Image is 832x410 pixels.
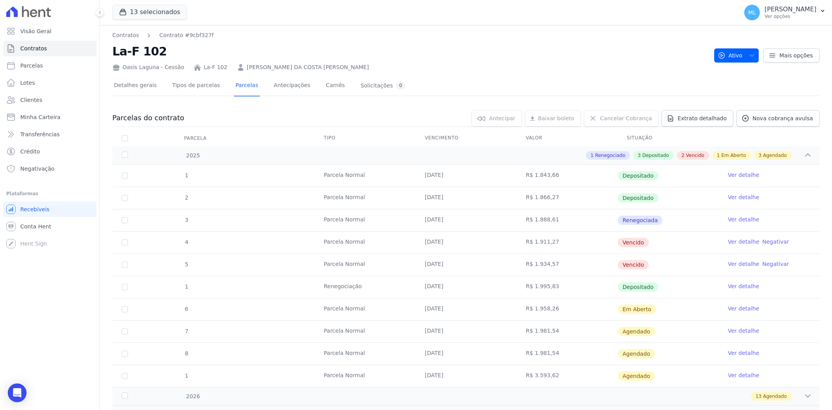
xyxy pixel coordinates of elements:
[234,76,260,96] a: Parcelas
[728,305,759,312] a: Ver detalhe
[763,152,787,159] span: Agendado
[618,327,655,336] span: Agendado
[516,365,617,387] td: R$ 3.593,62
[415,365,516,387] td: [DATE]
[20,27,51,35] span: Visão Geral
[112,63,184,71] div: Oasis Laguna - Cessão
[3,161,96,176] a: Negativação
[122,217,128,223] input: Só é possível selecionar pagamentos em aberto
[175,130,216,146] div: Parcela
[721,152,746,159] span: Em Aberto
[122,239,128,246] input: default
[184,328,188,334] span: 7
[779,52,813,59] span: Mais opções
[184,373,188,379] span: 1
[618,238,649,247] span: Vencido
[415,232,516,253] td: [DATE]
[617,130,718,146] th: Situação
[314,343,415,365] td: Parcela Normal
[3,201,96,217] a: Recebíveis
[314,321,415,342] td: Parcela Normal
[122,328,128,335] input: default
[314,209,415,231] td: Parcela Normal
[122,262,128,268] input: default
[314,254,415,276] td: Parcela Normal
[762,239,789,245] a: Negativar
[516,187,617,209] td: R$ 1.866,27
[3,127,96,142] a: Transferências
[314,276,415,298] td: Renegociação
[662,110,733,127] a: Extrato detalhado
[20,148,40,155] span: Crédito
[3,219,96,234] a: Conta Hent
[20,130,60,138] span: Transferências
[618,371,655,381] span: Agendado
[112,31,708,39] nav: Breadcrumb
[396,82,405,89] div: 0
[516,165,617,187] td: R$ 1.843,66
[3,58,96,73] a: Parcelas
[112,31,139,39] a: Contratos
[20,96,42,104] span: Clientes
[759,152,762,159] span: 3
[122,284,128,290] input: Só é possível selecionar pagamentos em aberto
[314,187,415,209] td: Parcela Normal
[314,298,415,320] td: Parcela Normal
[184,239,188,245] span: 4
[6,189,93,198] div: Plataformas
[20,205,50,213] span: Recebíveis
[763,48,820,62] a: Mais opções
[415,165,516,187] td: [DATE]
[184,172,188,178] span: 1
[752,114,813,122] span: Nova cobrança avulsa
[678,114,727,122] span: Extrato detalhado
[3,109,96,125] a: Minha Carteira
[718,48,743,62] span: Ativo
[314,130,415,146] th: Tipo
[595,152,625,159] span: Renegociado
[204,63,227,71] a: La-F 102
[642,152,669,159] span: Depositado
[122,351,128,357] input: default
[112,5,187,20] button: 13 selecionados
[681,152,685,159] span: 2
[415,321,516,342] td: [DATE]
[314,365,415,387] td: Parcela Normal
[638,152,641,159] span: 3
[728,216,759,223] a: Ver detalhe
[686,152,704,159] span: Vencido
[618,171,658,180] span: Depositado
[3,23,96,39] a: Visão Geral
[184,283,188,290] span: 1
[717,152,720,159] span: 1
[3,75,96,91] a: Lotes
[184,194,188,201] span: 2
[728,371,759,379] a: Ver detalhe
[360,82,405,89] div: Solicitações
[8,383,27,402] div: Open Intercom Messenger
[618,305,656,314] span: Em Aberto
[728,193,759,201] a: Ver detalhe
[20,79,35,87] span: Lotes
[618,260,649,269] span: Vencido
[112,31,214,39] nav: Breadcrumb
[736,110,820,127] a: Nova cobrança avulsa
[122,173,128,179] input: Só é possível selecionar pagamentos em aberto
[184,217,188,223] span: 3
[20,223,51,230] span: Conta Hent
[184,306,188,312] span: 6
[765,13,816,20] p: Ver opções
[763,393,787,400] span: Agendado
[415,187,516,209] td: [DATE]
[122,373,128,379] input: default
[618,193,658,203] span: Depositado
[516,298,617,320] td: R$ 1.958,26
[516,276,617,298] td: R$ 1.995,83
[728,238,759,246] a: Ver detalhe
[3,92,96,108] a: Clientes
[272,76,312,96] a: Antecipações
[415,130,516,146] th: Vencimento
[20,62,43,70] span: Parcelas
[516,254,617,276] td: R$ 1.934,57
[618,216,662,225] span: Renegociada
